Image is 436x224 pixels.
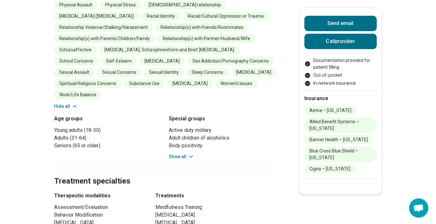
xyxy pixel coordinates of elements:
[169,153,194,160] button: Show all
[54,46,97,54] li: Schizoaffective
[409,198,428,218] div: Open chat
[54,34,155,43] li: Relationship(s) with Parents/Children/Family
[169,126,278,134] li: Active duty military
[54,79,121,88] li: Spiritual/Religious Concerns
[54,23,153,32] li: Relationship Violence/Stalking/Harassment
[155,211,278,219] li: [MEDICAL_DATA]
[142,12,180,21] li: Racial Identity
[304,80,377,87] li: In-network insurance
[54,68,95,77] li: Sexual Assault
[304,117,377,133] li: Allied Benefit Systems – [US_STATE]
[54,1,97,9] li: Physical Assault
[304,16,377,31] button: Send email
[304,106,357,115] li: Aetna – [US_STATE]
[304,95,377,102] h2: Insurance
[215,79,258,88] li: Women's Issues
[54,103,78,110] button: Hide all
[97,68,141,77] li: Sexual Concerns
[155,192,278,200] h3: Treatments
[54,126,164,134] li: Young adults (18-30)
[186,68,228,77] li: Sleep Concerns
[54,90,102,99] li: Work/Life Balance
[54,115,164,123] h3: Age groups
[231,68,276,77] li: [MEDICAL_DATA]
[54,192,144,200] h3: Therapeutic modalities
[54,134,164,142] li: Adults (31-64)
[304,72,377,79] li: Out-of-pocket
[54,12,139,21] li: [MEDICAL_DATA] ([MEDICAL_DATA])
[169,142,278,150] li: Body positivity
[155,23,249,32] li: Relationship(s) with Friends/Roommates
[124,79,165,88] li: Substance Use
[304,135,373,144] li: Banner Health – [US_STATE]
[54,203,144,211] li: Assessment/Evaluation
[144,68,184,77] li: Sexual Identity
[54,211,144,219] li: Behavior Modification
[155,203,278,211] li: Mindfulness Training
[169,134,278,142] li: Adult children of alcoholics
[169,115,278,123] h3: Special groups
[304,147,377,162] li: Blue Cross Blue Shield – [US_STATE]
[304,57,377,71] li: Documentation provided for patient filling
[183,12,269,21] li: Racial/Cultural Oppression or Trauma
[304,57,377,87] ul: Payment options
[167,79,213,88] li: [MEDICAL_DATA]
[54,142,164,150] li: Seniors (65 or older)
[54,57,98,65] li: School Concerns
[99,46,239,54] li: [MEDICAL_DATA], Schizophreniform and Brief [MEDICAL_DATA]
[304,34,377,49] button: Callprovider
[304,165,356,173] li: Cigna – [US_STATE]
[144,1,226,9] li: [DEMOGRAPHIC_DATA] relationship
[158,34,255,43] li: Relationship(s) with Partner/Husband/Wife
[187,57,274,65] li: Sex Addiction/Pornography Concerns
[54,160,278,187] h2: Treatment specialties
[100,1,141,9] li: Physical Stress
[139,57,185,65] li: [MEDICAL_DATA]
[101,57,137,65] li: Self-Esteem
